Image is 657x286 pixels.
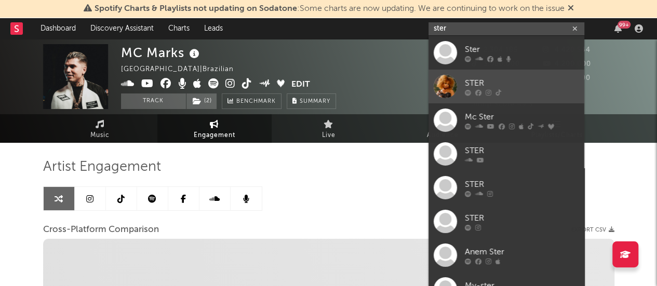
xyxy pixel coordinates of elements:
a: Leads [197,18,230,39]
a: Anem Ster [428,238,584,272]
span: ( 2 ) [186,93,217,109]
div: [GEOGRAPHIC_DATA] | Brazilian [121,63,246,76]
a: Discovery Assistant [83,18,161,39]
span: Summary [300,99,330,104]
a: Mc Ster [428,103,584,137]
span: Engagement [194,129,235,142]
a: STER [428,171,584,205]
div: Ster [465,43,579,56]
a: STER [428,70,584,103]
div: Anem Ster [465,246,579,258]
span: Audience [427,129,459,142]
div: STER [465,77,579,89]
button: Export CSV [571,227,614,233]
span: : Some charts are now updating. We are continuing to work on the issue [95,5,565,13]
button: Track [121,93,186,109]
span: Artist Engagement [43,161,161,173]
a: Live [272,114,386,143]
button: Summary [287,93,336,109]
a: Engagement [157,114,272,143]
button: (2) [186,93,217,109]
a: Audience [386,114,500,143]
a: Dashboard [33,18,83,39]
a: STER [428,137,584,171]
div: Mc Ster [465,111,579,123]
span: Music [90,129,110,142]
span: Dismiss [568,5,574,13]
a: Music [43,114,157,143]
a: Benchmark [222,93,281,109]
div: 99 + [618,21,631,29]
div: STER [465,144,579,157]
a: STER [428,205,584,238]
a: Charts [161,18,197,39]
span: Live [322,129,336,142]
a: Ster [428,36,584,70]
input: Search for artists [428,22,584,35]
span: Benchmark [236,96,276,108]
button: Edit [291,78,310,91]
div: MC Marks [121,44,202,61]
button: 99+ [614,24,622,33]
div: STER [465,178,579,190]
div: STER [465,212,579,224]
span: Spotify Charts & Playlists not updating on Sodatone [95,5,297,13]
span: Cross-Platform Comparison [43,224,159,236]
